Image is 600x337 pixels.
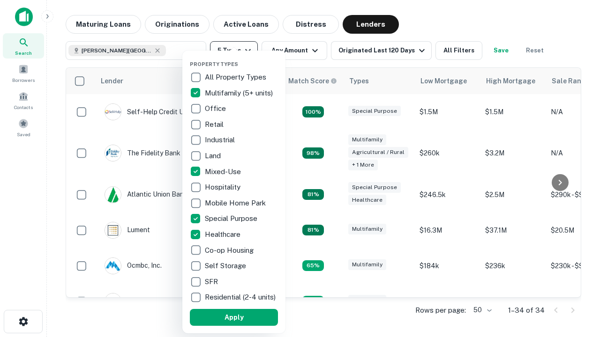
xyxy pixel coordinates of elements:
p: Mixed-Use [205,166,243,177]
p: Healthcare [205,229,242,240]
p: Land [205,150,223,161]
p: Co-op Housing [205,245,255,256]
p: Industrial [205,134,237,146]
p: Multifamily (5+ units) [205,88,275,99]
p: Retail [205,119,225,130]
p: SFR [205,276,220,287]
p: Office [205,103,228,114]
p: Residential (2-4 units) [205,292,277,303]
span: Property Types [190,61,238,67]
p: Mobile Home Park [205,198,268,209]
iframe: Chat Widget [553,262,600,307]
p: Hospitality [205,182,242,193]
p: All Property Types [205,72,268,83]
button: Apply [190,309,278,326]
p: Special Purpose [205,213,259,224]
p: Self Storage [205,260,248,271]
